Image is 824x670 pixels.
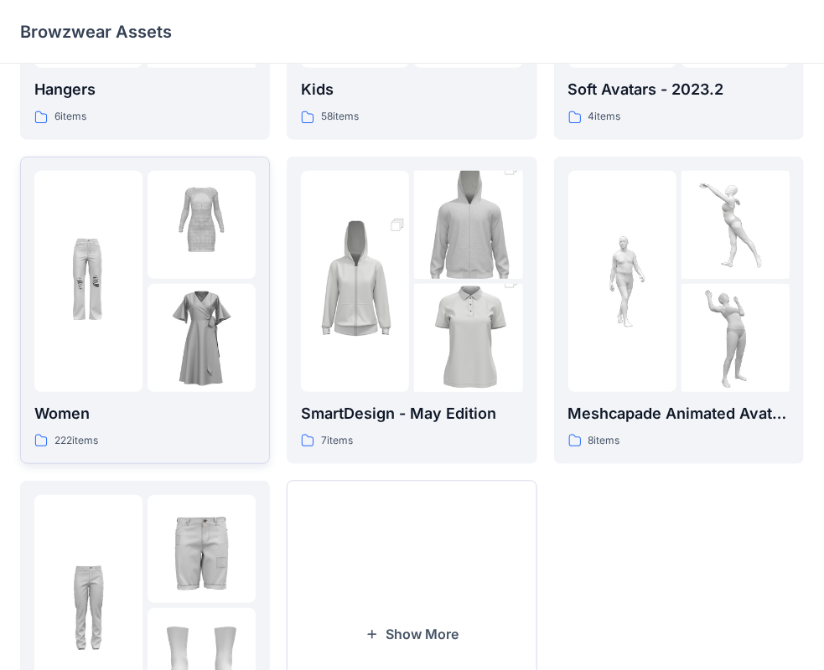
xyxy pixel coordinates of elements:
[34,402,256,425] p: Women
[20,157,270,464] a: folder 1folder 2folder 3Women222items
[34,227,143,335] img: folder 1
[20,20,172,44] p: Browzwear Assets
[568,78,790,101] p: Soft Avatars - 2023.2
[321,432,353,450] p: 7 items
[414,144,522,307] img: folder 2
[54,108,86,126] p: 6 items
[34,551,143,659] img: folder 1
[588,432,620,450] p: 8 items
[568,402,790,425] p: Meshcapade Animated Avatars
[301,78,522,101] p: Kids
[54,432,98,450] p: 222 items
[301,402,522,425] p: SmartDesign - May Edition
[568,227,676,335] img: folder 1
[34,78,256,101] p: Hangers
[301,200,409,363] img: folder 1
[414,257,522,420] img: folder 3
[681,284,790,392] img: folder 3
[681,171,790,279] img: folder 2
[148,495,256,603] img: folder 2
[148,171,256,279] img: folder 2
[148,284,256,392] img: folder 3
[321,108,359,126] p: 58 items
[554,157,804,464] a: folder 1folder 2folder 3Meshcapade Animated Avatars8items
[588,108,621,126] p: 4 items
[287,157,536,464] a: folder 1folder 2folder 3SmartDesign - May Edition7items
